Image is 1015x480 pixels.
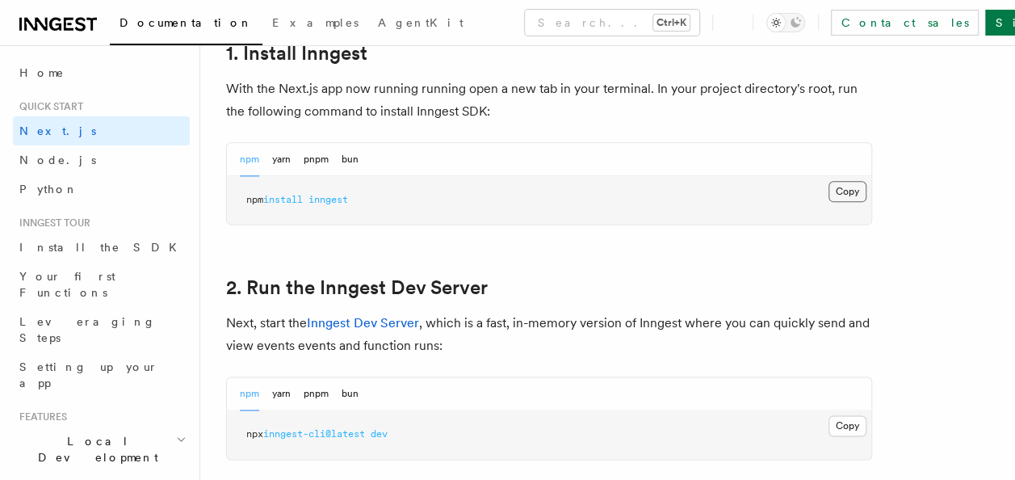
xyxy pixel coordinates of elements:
a: 1. Install Inngest [226,42,367,65]
span: npx [246,428,263,440]
a: Python [13,175,190,204]
span: Features [13,411,67,423]
a: Your first Functions [13,262,190,307]
p: With the Next.js app now running running open a new tab in your terminal. In your project directo... [226,78,872,123]
button: bun [342,377,359,411]
button: npm [240,377,259,411]
a: AgentKit [368,5,473,44]
button: yarn [272,377,291,411]
p: Next, start the , which is a fast, in-memory version of Inngest where you can quickly send and vi... [226,312,872,357]
span: Node.js [19,154,96,166]
span: install [263,194,303,205]
a: Setting up your app [13,352,190,398]
span: Leveraging Steps [19,315,156,344]
button: pnpm [304,377,329,411]
button: yarn [272,143,291,176]
span: Examples [272,16,359,29]
button: Toggle dark mode [766,13,805,32]
span: Inngest tour [13,217,90,229]
button: Copy [828,181,866,202]
span: inngest-cli@latest [263,428,365,440]
button: Search...Ctrl+K [525,10,699,36]
span: Your first Functions [19,270,115,299]
button: npm [240,143,259,176]
a: Next.js [13,116,190,145]
span: Python [19,183,78,196]
a: Documentation [110,5,262,45]
span: Local Development [13,433,176,465]
a: Examples [262,5,368,44]
span: inngest [308,194,348,205]
a: Home [13,58,190,87]
span: Documentation [120,16,253,29]
span: npm [246,194,263,205]
a: Leveraging Steps [13,307,190,352]
a: Node.js [13,145,190,175]
a: Contact sales [831,10,979,36]
span: Setting up your app [19,360,158,389]
a: Install the SDK [13,233,190,262]
button: Local Development [13,427,190,472]
span: dev [371,428,388,440]
button: Copy [828,415,866,436]
span: Next.js [19,124,96,137]
span: AgentKit [378,16,463,29]
a: 2. Run the Inngest Dev Server [226,276,488,299]
button: bun [342,143,359,176]
button: pnpm [304,143,329,176]
a: Inngest Dev Server [307,315,419,331]
span: Quick start [13,100,83,113]
span: Install the SDK [19,241,187,254]
span: Home [19,65,65,81]
kbd: Ctrl+K [653,15,690,31]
